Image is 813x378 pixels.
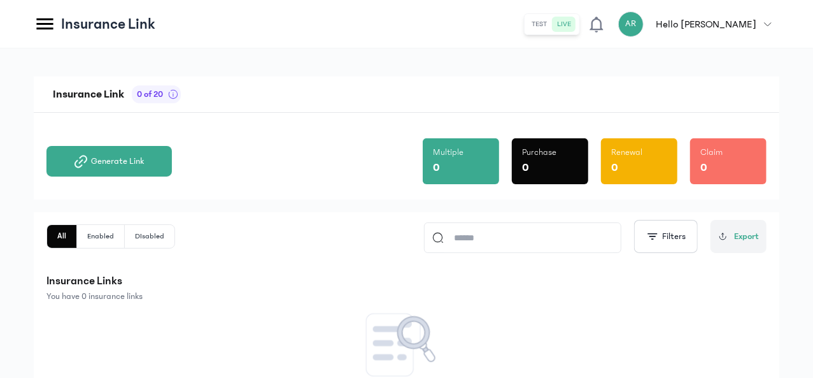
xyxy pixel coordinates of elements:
[46,272,767,290] p: Insurance Links
[734,230,759,244] span: Export
[611,159,618,177] p: 0
[61,14,155,34] p: Insurance Link
[46,146,172,177] button: Generate Link
[656,17,756,32] p: Hello [PERSON_NAME]
[47,225,77,248] button: All
[700,146,723,159] p: Claim
[618,11,779,37] button: ARHello [PERSON_NAME]
[132,85,181,103] div: 0 of 20
[527,17,553,32] button: test
[433,146,463,159] p: Multiple
[522,146,556,159] p: Purchase
[46,290,767,303] p: You have 0 insurance links
[77,225,125,248] button: Enabled
[611,146,642,159] p: Renewal
[634,220,698,253] button: Filters
[91,155,144,168] span: Generate Link
[433,159,440,177] p: 0
[125,225,174,248] button: Disabled
[710,220,767,253] button: Export
[53,85,124,103] h3: Insurance Link
[553,17,577,32] button: live
[618,11,644,37] div: AR
[522,159,529,177] p: 0
[700,159,707,177] p: 0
